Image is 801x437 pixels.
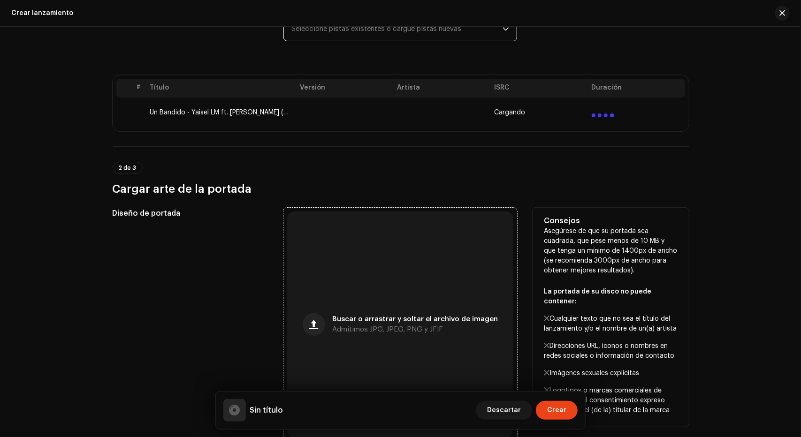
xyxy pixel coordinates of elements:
[503,17,509,41] div: dropdown trigger
[333,316,498,323] span: Buscar o arrastrar y soltar el archivo de imagen
[536,401,578,420] button: Crear
[297,79,394,98] th: Versión
[291,17,503,41] span: Seleccione pistas existentes o cargue pistas nuevas
[113,208,269,219] h5: Diseño de portada
[547,401,566,420] span: Crear
[544,314,678,334] p: Cualquier texto que no sea el título del lanzamiento y/o el nombre de un(a) artista
[544,369,678,378] p: Imágenes sexuales explícitas
[544,386,678,415] p: Logotipos o marcas comerciales de terceros sin el consentimiento expreso por escrito del (de la) ...
[544,226,678,415] p: Asegúrese de que su portada sea cuadrada, que pese menos de 10 MB y que tenga un mínimo de 1400px...
[544,215,678,226] h5: Consejos
[544,287,678,307] p: La portada de su disco no puede contener:
[113,181,689,196] h3: Cargar arte de la portada
[588,79,685,98] th: Duración
[495,109,526,116] span: Cargando
[394,79,491,98] th: Artista
[544,341,678,361] p: Direcciones URL, iconos o nombres en redes sociales o información de contacto
[146,79,297,98] th: Título
[491,79,588,98] th: ISRC
[250,405,283,416] h5: Sin título
[333,326,443,333] span: Admitimos JPG, JPEG, PNG y JFIF
[487,401,521,420] span: Descartar
[146,98,297,128] td: Un Bandido - Yaisel LM ft. [PERSON_NAME] (mix 2).wav
[476,401,532,420] button: Descartar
